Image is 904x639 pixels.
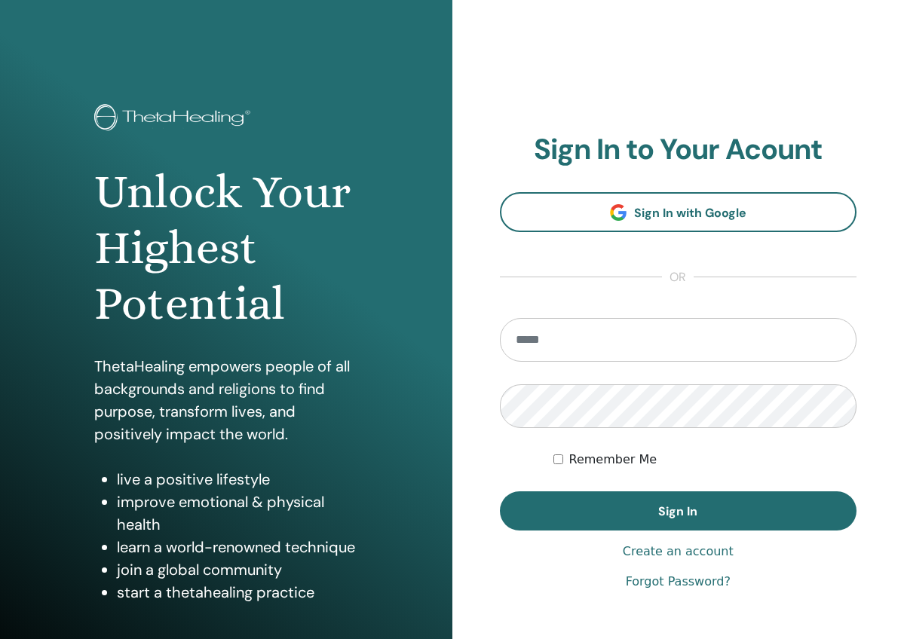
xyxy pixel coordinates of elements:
[117,468,358,491] li: live a positive lifestyle
[626,573,731,591] a: Forgot Password?
[94,164,358,332] h1: Unlock Your Highest Potential
[553,451,857,469] div: Keep me authenticated indefinitely or until I manually logout
[634,205,746,221] span: Sign In with Google
[623,543,734,561] a: Create an account
[658,503,697,519] span: Sign In
[117,491,358,536] li: improve emotional & physical health
[500,133,857,167] h2: Sign In to Your Acount
[117,581,358,604] li: start a thetahealing practice
[500,192,857,232] a: Sign In with Google
[94,355,358,445] p: ThetaHealing empowers people of all backgrounds and religions to find purpose, transform lives, a...
[500,491,857,530] button: Sign In
[117,536,358,558] li: learn a world-renowned technique
[662,268,694,286] span: or
[569,451,657,469] label: Remember Me
[117,558,358,581] li: join a global community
